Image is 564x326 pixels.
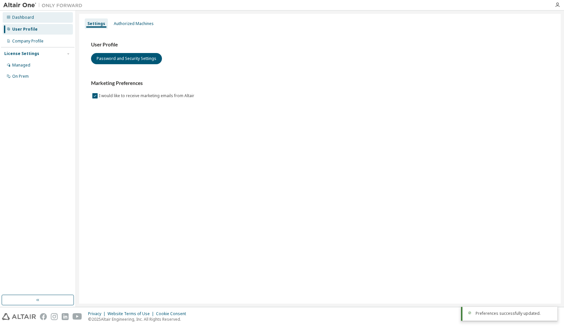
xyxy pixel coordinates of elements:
[88,311,108,316] div: Privacy
[62,313,69,320] img: linkedin.svg
[51,313,58,320] img: instagram.svg
[12,63,30,68] div: Managed
[12,39,44,44] div: Company Profile
[476,311,552,316] div: Preferences successfully updated.
[73,313,82,320] img: youtube.svg
[114,21,154,26] div: Authorized Machines
[40,313,47,320] img: facebook.svg
[12,15,34,20] div: Dashboard
[4,51,39,56] div: License Settings
[156,311,190,316] div: Cookie Consent
[91,41,549,48] h3: User Profile
[12,74,29,79] div: On Prem
[87,21,105,26] div: Settings
[99,92,196,100] label: I would like to receive marketing emails from Altair
[2,313,36,320] img: altair_logo.svg
[91,53,162,64] button: Password and Security Settings
[3,2,86,9] img: Altair One
[108,311,156,316] div: Website Terms of Use
[88,316,190,322] p: © 2025 Altair Engineering, Inc. All Rights Reserved.
[12,27,38,32] div: User Profile
[91,80,549,87] h3: Marketing Preferences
